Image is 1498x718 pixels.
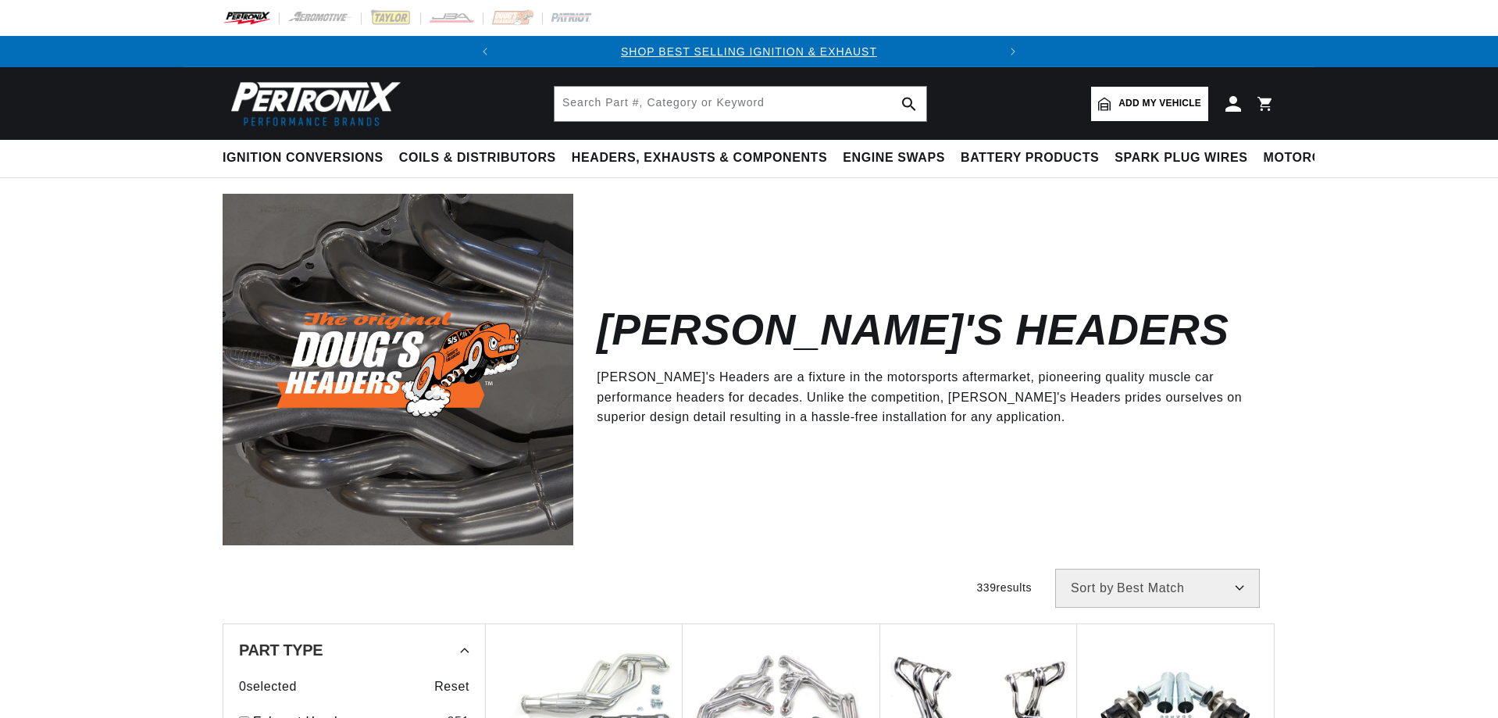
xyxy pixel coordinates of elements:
[501,43,997,60] div: Announcement
[961,150,1099,166] span: Battery Products
[1107,140,1255,177] summary: Spark Plug Wires
[953,140,1107,177] summary: Battery Products
[555,87,926,121] input: Search Part #, Category or Keyword
[1256,140,1364,177] summary: Motorcycle
[1071,582,1114,595] span: Sort by
[469,36,501,67] button: Translation missing: en.sections.announcements.previous_announcement
[1264,150,1357,166] span: Motorcycle
[239,677,297,697] span: 0 selected
[835,140,953,177] summary: Engine Swaps
[223,77,402,130] img: Pertronix
[843,150,945,166] span: Engine Swaps
[184,36,1314,67] slideshow-component: Translation missing: en.sections.announcements.announcement_bar
[223,150,383,166] span: Ignition Conversions
[1115,150,1247,166] span: Spark Plug Wires
[434,677,469,697] span: Reset
[223,194,573,545] img: Doug's Headers
[501,43,997,60] div: 1 of 2
[1118,96,1201,111] span: Add my vehicle
[1055,569,1260,608] select: Sort by
[1091,87,1208,121] a: Add my vehicle
[564,140,835,177] summary: Headers, Exhausts & Components
[239,642,323,658] span: Part Type
[399,150,556,166] span: Coils & Distributors
[976,581,1032,594] span: 339 results
[621,45,877,58] a: SHOP BEST SELLING IGNITION & EXHAUST
[572,150,827,166] span: Headers, Exhausts & Components
[223,140,391,177] summary: Ignition Conversions
[391,140,564,177] summary: Coils & Distributors
[997,36,1029,67] button: Translation missing: en.sections.announcements.next_announcement
[597,367,1252,427] p: [PERSON_NAME]'s Headers are a fixture in the motorsports aftermarket, pioneering quality muscle c...
[597,312,1229,348] h2: [PERSON_NAME]'s Headers
[892,87,926,121] button: search button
